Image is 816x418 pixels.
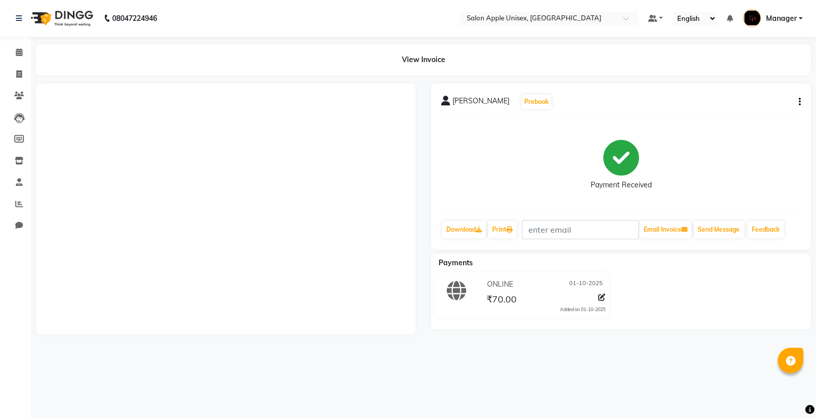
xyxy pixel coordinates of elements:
div: View Invoice [36,44,811,75]
span: Manager [766,13,797,24]
a: Download [442,221,486,238]
img: Manager [743,9,761,27]
span: 01-10-2025 [569,279,603,290]
button: Send Message [694,221,744,238]
input: enter email [522,220,639,239]
iframe: chat widget [773,377,806,408]
span: Payments [439,258,473,267]
img: logo [26,4,96,33]
span: ONLINE [487,279,513,290]
button: Prebook [522,95,551,109]
button: Email Invoice [640,221,692,238]
div: Payment Received [591,180,652,190]
span: [PERSON_NAME] [452,96,509,110]
div: Added on 01-10-2025 [560,306,605,313]
a: Feedback [748,221,784,238]
b: 08047224946 [112,4,157,33]
span: ₹70.00 [487,293,517,308]
a: Print [488,221,517,238]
